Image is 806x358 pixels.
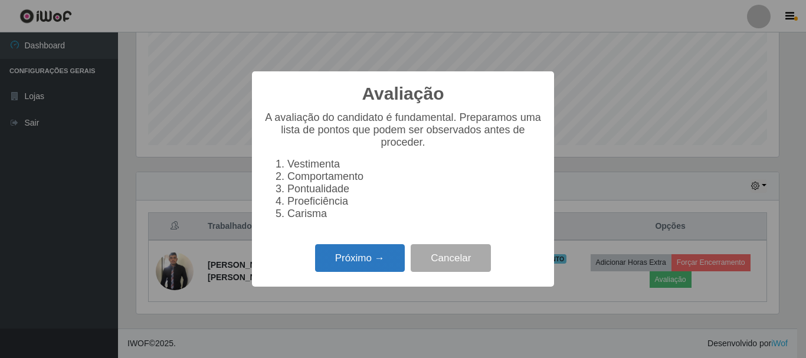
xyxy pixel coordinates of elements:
li: Proeficiência [287,195,542,208]
p: A avaliação do candidato é fundamental. Preparamos uma lista de pontos que podem ser observados a... [264,111,542,149]
li: Comportamento [287,170,542,183]
button: Próximo → [315,244,405,272]
h2: Avaliação [362,83,444,104]
li: Pontualidade [287,183,542,195]
li: Carisma [287,208,542,220]
li: Vestimenta [287,158,542,170]
button: Cancelar [411,244,491,272]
